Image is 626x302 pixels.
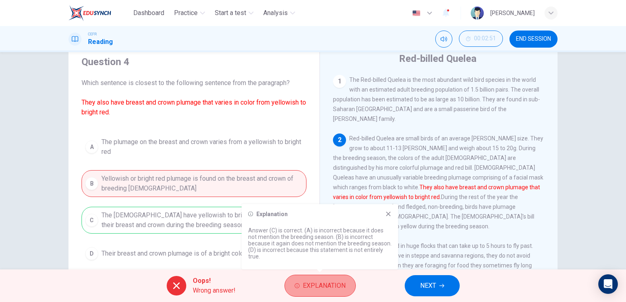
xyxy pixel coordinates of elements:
[333,184,540,200] font: They also have breast and crown plumage that varies in color from yellowish to bright red.
[82,78,306,117] span: Which sentence is closest to the following sentence from the paragraph?
[333,243,534,298] span: They live and breed in huge flocks that can take up to 5 hours to fly past. While they mostly liv...
[88,37,113,47] h1: Reading
[435,31,452,48] div: Mute
[333,77,540,122] span: The Red-billed Quelea is the most abundant wild bird species in the world with an estimated adult...
[598,274,618,294] div: Open Intercom Messenger
[82,98,306,116] font: They also have breast and crown plumage that varies in color from yellowish to bright red.
[88,31,97,37] span: CEFR
[133,8,164,18] span: Dashboard
[82,55,306,68] h4: Question 4
[411,10,421,16] img: en
[490,8,535,18] div: [PERSON_NAME]
[256,211,288,217] h6: Explanation
[68,5,111,21] img: EduSynch logo
[420,280,436,291] span: NEXT
[303,280,346,291] span: Explanation
[399,52,476,65] h4: Red-billed Quelea
[471,7,484,20] img: Profile picture
[516,36,551,42] span: END SESSION
[248,227,392,260] p: Answer (C) is correct. (A) is incorrect because it does not mention the breeding season. (B) is i...
[193,276,236,286] span: Oops!
[193,286,236,295] span: Wrong answer!
[333,133,346,147] div: 2
[459,31,503,48] div: Hide
[215,8,246,18] span: Start a test
[174,8,198,18] span: Practice
[333,75,346,88] div: 1
[263,8,288,18] span: Analysis
[474,35,496,42] span: 00:02:51
[333,135,543,230] span: Red-billed Quelea are small birds of an average [PERSON_NAME] size. They grow to about 11-13 [PER...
